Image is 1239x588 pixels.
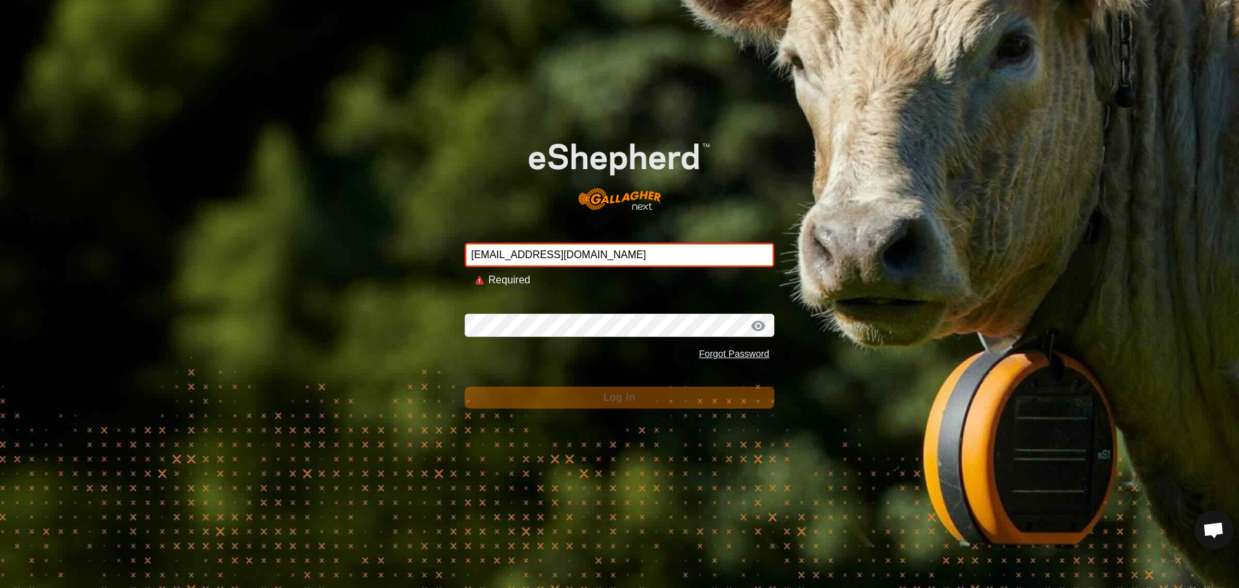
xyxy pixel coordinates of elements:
[496,117,743,223] img: E-shepherd Logo
[465,387,774,409] button: Log In
[603,392,635,403] span: Log In
[489,272,764,288] div: Required
[465,243,774,267] input: Email Address
[699,349,769,359] a: Forgot Password
[1194,511,1233,549] div: Open chat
